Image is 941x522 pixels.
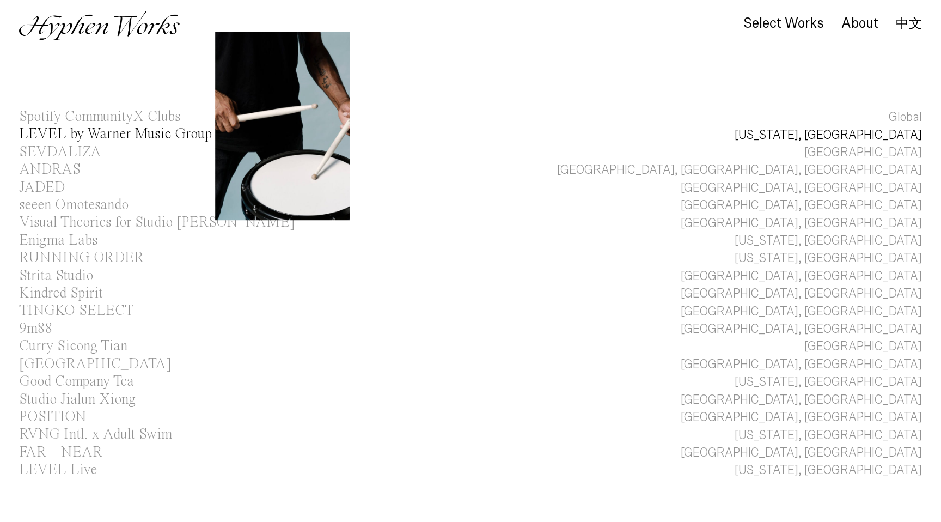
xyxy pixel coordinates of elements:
div: About [841,16,878,31]
div: Kindred Spirit [19,286,103,301]
div: [GEOGRAPHIC_DATA] [804,144,922,161]
div: Studio Jialun Xiong [19,392,136,407]
div: 9m88 [19,321,53,336]
div: [GEOGRAPHIC_DATA] [804,338,922,355]
div: LEVEL Live [19,463,97,477]
a: About [841,18,878,30]
a: 中文 [896,17,922,29]
div: [US_STATE], [GEOGRAPHIC_DATA] [735,427,922,444]
div: [GEOGRAPHIC_DATA], [GEOGRAPHIC_DATA] [681,391,922,409]
div: Spotify CommunityX Clubs [19,110,180,124]
div: [GEOGRAPHIC_DATA], [GEOGRAPHIC_DATA], [GEOGRAPHIC_DATA] [557,161,922,179]
div: POSITION [19,410,86,424]
div: [US_STATE], [GEOGRAPHIC_DATA] [735,373,922,391]
div: Strita Studio [19,269,93,283]
a: Select Works [743,18,824,30]
div: [US_STATE], [GEOGRAPHIC_DATA] [735,232,922,250]
div: SEVDALIZA [19,145,101,160]
div: [GEOGRAPHIC_DATA], [GEOGRAPHIC_DATA] [681,320,922,338]
div: Global [889,108,922,126]
div: RVNG Intl. x Adult Swim [19,427,172,442]
div: [US_STATE], [GEOGRAPHIC_DATA] [735,126,922,144]
div: TINGKO SELECT [19,304,133,318]
div: Enigma Labs [19,233,97,248]
div: [GEOGRAPHIC_DATA], [GEOGRAPHIC_DATA] [681,197,922,214]
div: [GEOGRAPHIC_DATA] [19,357,172,372]
img: Hyphen Works [19,11,180,40]
div: JADED [19,180,65,195]
div: RUNNING ORDER [19,251,144,265]
div: [GEOGRAPHIC_DATA], [GEOGRAPHIC_DATA] [681,356,922,373]
div: Visual Theories for Studio [PERSON_NAME] [19,215,295,230]
div: Good Company Tea [19,374,134,389]
div: [US_STATE], [GEOGRAPHIC_DATA] [735,462,922,479]
div: [GEOGRAPHIC_DATA], [GEOGRAPHIC_DATA] [681,215,922,232]
div: Select Works [743,16,824,31]
div: [GEOGRAPHIC_DATA], [GEOGRAPHIC_DATA] [681,268,922,285]
div: ANDRAS [19,162,81,177]
div: [US_STATE], [GEOGRAPHIC_DATA] [735,250,922,267]
div: Curry Sicong Tian [19,339,127,354]
div: [GEOGRAPHIC_DATA], [GEOGRAPHIC_DATA] [681,179,922,197]
div: [GEOGRAPHIC_DATA], [GEOGRAPHIC_DATA] [681,303,922,320]
div: LEVEL by Warner Music Group [19,127,212,142]
div: [GEOGRAPHIC_DATA], [GEOGRAPHIC_DATA] [681,285,922,302]
div: seeen Omotesando [19,198,129,213]
div: FAR—NEAR [19,445,102,460]
div: [GEOGRAPHIC_DATA], [GEOGRAPHIC_DATA] [681,409,922,426]
div: [GEOGRAPHIC_DATA], [GEOGRAPHIC_DATA] [681,444,922,462]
